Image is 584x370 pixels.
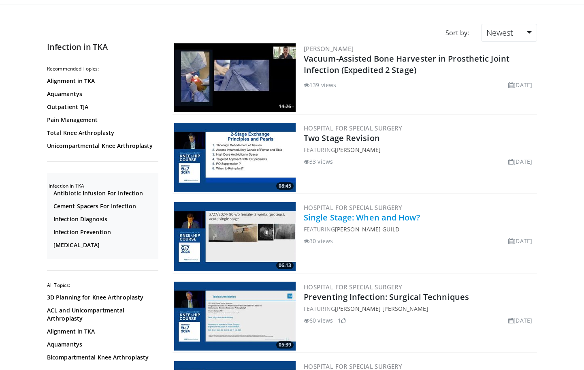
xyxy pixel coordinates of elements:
[47,293,156,302] a: 3D Planning for Knee Arthroplasty
[276,341,294,349] span: 05:39
[47,353,156,361] a: Bicompartmental Knee Arthroplasty
[53,228,156,236] a: Infection Prevention
[508,81,532,89] li: [DATE]
[47,77,156,85] a: Alignment in TKA
[335,305,428,312] a: [PERSON_NAME] [PERSON_NAME]
[304,81,336,89] li: 139 views
[508,237,532,245] li: [DATE]
[174,43,296,112] a: 14:26
[53,241,156,249] a: [MEDICAL_DATA]
[304,145,535,154] div: FEATURING
[335,146,381,154] a: [PERSON_NAME]
[276,103,294,110] span: 14:26
[174,123,296,192] a: 08:45
[304,124,402,132] a: Hospital for Special Surgery
[174,43,296,112] img: fbb4f29f-992a-4c37-90e7-9c0378bde42f.300x170_q85_crop-smart_upscale.jpg
[304,291,469,302] a: Preventing Infection: Surgical Techniques
[486,27,513,38] span: Newest
[47,66,158,72] h2: Recommended Topics:
[47,282,158,289] h2: All Topics:
[53,202,156,210] a: Cement Spacers For Infection
[338,316,346,325] li: 1
[304,133,380,143] a: Two Stage Revision
[276,182,294,190] span: 08:45
[439,24,475,42] div: Sort by:
[335,225,399,233] a: [PERSON_NAME] Guild
[508,157,532,166] li: [DATE]
[47,42,160,52] h2: Infection in TKA
[304,237,333,245] li: 30 views
[304,203,402,212] a: Hospital for Special Surgery
[174,282,296,351] a: 05:39
[47,116,156,124] a: Pain Management
[53,215,156,223] a: Infection Diagnosis
[47,306,156,323] a: ACL and Unicompartmental Arthroplasty
[304,316,333,325] li: 60 views
[174,123,296,192] img: aebf1bae-9046-459c-8a52-aa8091816a9f.300x170_q85_crop-smart_upscale.jpg
[174,282,296,351] img: 2c578f06-5fb5-45c9-8c6e-581b1799102c.300x170_q85_crop-smart_upscale.jpg
[47,340,156,349] a: Aquamantys
[304,212,420,223] a: Single Stage: When and How?
[174,202,296,271] img: e4627181-cdb1-4f94-82d4-f67c7ac43b87.300x170_q85_crop-smart_upscale.jpg
[304,53,509,75] a: Vacuum-Assisted Bone Harvester in Prosthetic Joint Infection (Expedited 2 Stage)
[49,183,158,189] h2: Infection in TKA
[47,103,156,111] a: Outpatient TJA
[47,129,156,137] a: Total Knee Arthroplasty
[304,157,333,166] li: 33 views
[304,45,354,53] a: [PERSON_NAME]
[481,24,537,42] a: Newest
[304,304,535,313] div: FEATURING
[47,142,156,150] a: Unicompartmental Knee Arthroplasty
[53,189,156,197] a: Antibiotic Infusion For Infection
[508,316,532,325] li: [DATE]
[47,327,156,336] a: Alignment in TKA
[276,262,294,269] span: 06:13
[47,90,156,98] a: Aquamantys
[174,202,296,271] a: 06:13
[304,225,535,233] div: FEATURING
[304,283,402,291] a: Hospital for Special Surgery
